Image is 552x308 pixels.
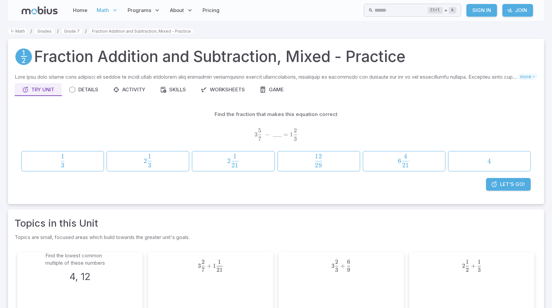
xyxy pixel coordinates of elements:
span: Programs [128,7,151,14]
span: 2 [466,266,469,273]
span: ​ [338,260,339,268]
a: Grade 7 [61,29,82,34]
span: ​ [261,128,262,136]
span: 2 [294,127,297,134]
span: 1 [290,131,293,138]
div: Try Unit [22,86,54,93]
span: 2 [335,258,338,265]
li: / [30,27,32,35]
span: + [207,262,212,269]
a: Sign In [466,4,497,17]
span: 4 [487,157,491,165]
span: 1 [213,262,216,269]
span: Let's Go! [500,181,525,188]
span: 21 [232,162,239,170]
span: 29 [315,162,322,170]
span: 1 [61,152,64,160]
span: ​ [297,128,297,136]
span: 4 [404,152,407,160]
a: Let's Go! [486,178,531,191]
a: Fractions/Decimals [15,48,33,66]
span: About [170,7,184,14]
nav: breadcrumb [8,27,544,35]
span: ​ [350,260,351,268]
span: 3 [335,266,338,273]
span: Math [97,7,109,14]
div: Worksheets [201,86,245,93]
a: Join [502,4,533,17]
span: 7 [258,135,261,142]
span: + [471,262,476,269]
span: ​ [322,154,323,163]
span: ​ [469,260,469,268]
a: Fraction Addition and Subtraction, Mixed - Practice [89,29,194,34]
span: 6 [398,157,401,165]
h1: Fraction Addition and Subtraction, Mixed - Practice [34,45,405,68]
span: 9 [347,266,350,273]
span: 3 [294,135,297,142]
kbd: k [449,7,456,14]
span: 5 [258,127,261,134]
p: Find the lowest common multiple of these numbers [45,252,115,267]
span: 3 [61,162,64,170]
span: ​ [64,154,65,163]
span: 3 [331,262,334,269]
span: 3 [255,131,258,138]
span: 1 [218,258,221,265]
span: = [283,131,288,138]
h3: 4, 12 [69,269,91,284]
a: Home [71,3,89,18]
span: 2 [462,262,465,269]
span: 6 [347,258,350,265]
li: / [57,27,59,35]
p: Lore ipsu dolo sitame cons adipisci eli seddoe te incidi utlab etdolorem aliq enimadmin veniamqui... [15,73,517,81]
span: 7 [202,266,205,273]
span: 3 [198,262,201,269]
span: 1 [233,152,237,160]
span: 3 [478,266,481,273]
span: 3 [148,162,152,170]
span: ​ [409,154,410,163]
span: ___ [273,131,282,138]
a: Pricing [201,3,222,18]
span: 2 [202,258,205,265]
span: 21 [402,162,409,170]
li: / [85,27,87,35]
span: ​ [481,260,481,268]
div: Skills [160,86,186,93]
span: − [265,131,270,138]
div: Activity [113,86,145,93]
span: 12 [315,152,322,160]
span: 21 [217,266,223,273]
a: Math [8,29,28,34]
div: + [428,6,456,14]
p: Topics are small, focused areas which build towards the greater unit's goals. [15,233,537,241]
a: Grades [35,29,54,34]
span: + [340,262,345,269]
div: Details [69,86,98,93]
span: ​ [151,154,152,163]
span: 1 [478,258,481,265]
kbd: Ctrl [428,7,443,14]
span: 1 [148,152,152,160]
span: 1 [466,258,469,265]
span: 2 [227,157,231,165]
div: Game [260,86,284,93]
span: 2 [144,157,147,165]
a: Topics in this Unit [15,216,98,231]
p: Find the fraction that makes this equation correct [215,111,337,118]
